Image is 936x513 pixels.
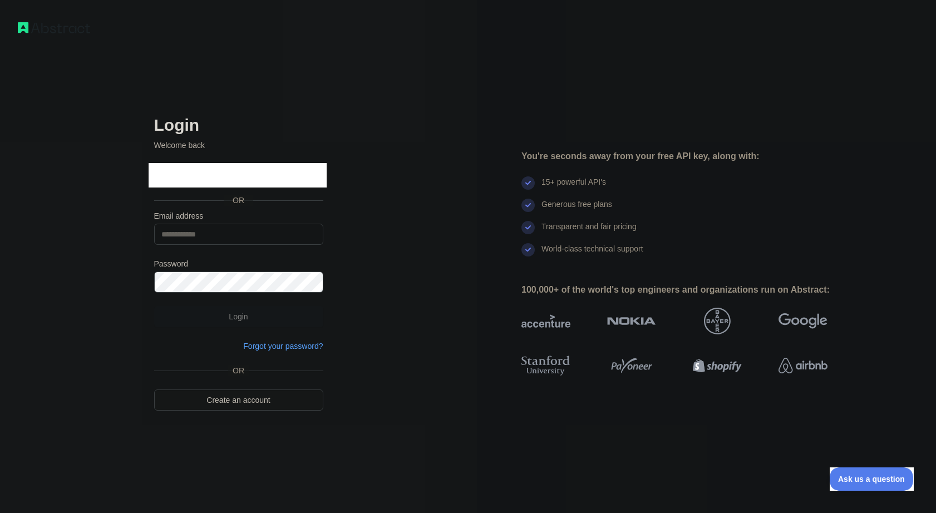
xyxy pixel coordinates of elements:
[607,308,656,334] img: nokia
[228,365,249,376] span: OR
[243,342,323,351] a: Forgot your password?
[541,176,606,199] div: 15+ powerful API's
[154,210,323,221] label: Email address
[607,353,656,378] img: payoneer
[149,163,327,188] iframe: Botão "Fazer login com o Google"
[521,221,535,234] img: check mark
[154,306,323,327] button: Login
[18,22,90,33] img: Workflow
[521,283,863,297] div: 100,000+ of the world's top engineers and organizations run on Abstract:
[779,308,827,334] img: google
[693,353,742,378] img: shopify
[154,258,323,269] label: Password
[154,140,323,151] p: Welcome back
[541,243,643,265] div: World-class technical support
[521,176,535,190] img: check mark
[521,243,535,256] img: check mark
[154,389,323,411] a: Create an account
[154,115,323,135] h2: Login
[541,199,612,221] div: Generous free plans
[830,467,914,491] iframe: Toggle Customer Support
[521,308,570,334] img: accenture
[521,199,535,212] img: check mark
[224,195,253,206] span: OR
[541,221,637,243] div: Transparent and fair pricing
[779,353,827,378] img: airbnb
[704,308,731,334] img: bayer
[521,150,863,163] div: You're seconds away from your free API key, along with:
[521,353,570,378] img: stanford university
